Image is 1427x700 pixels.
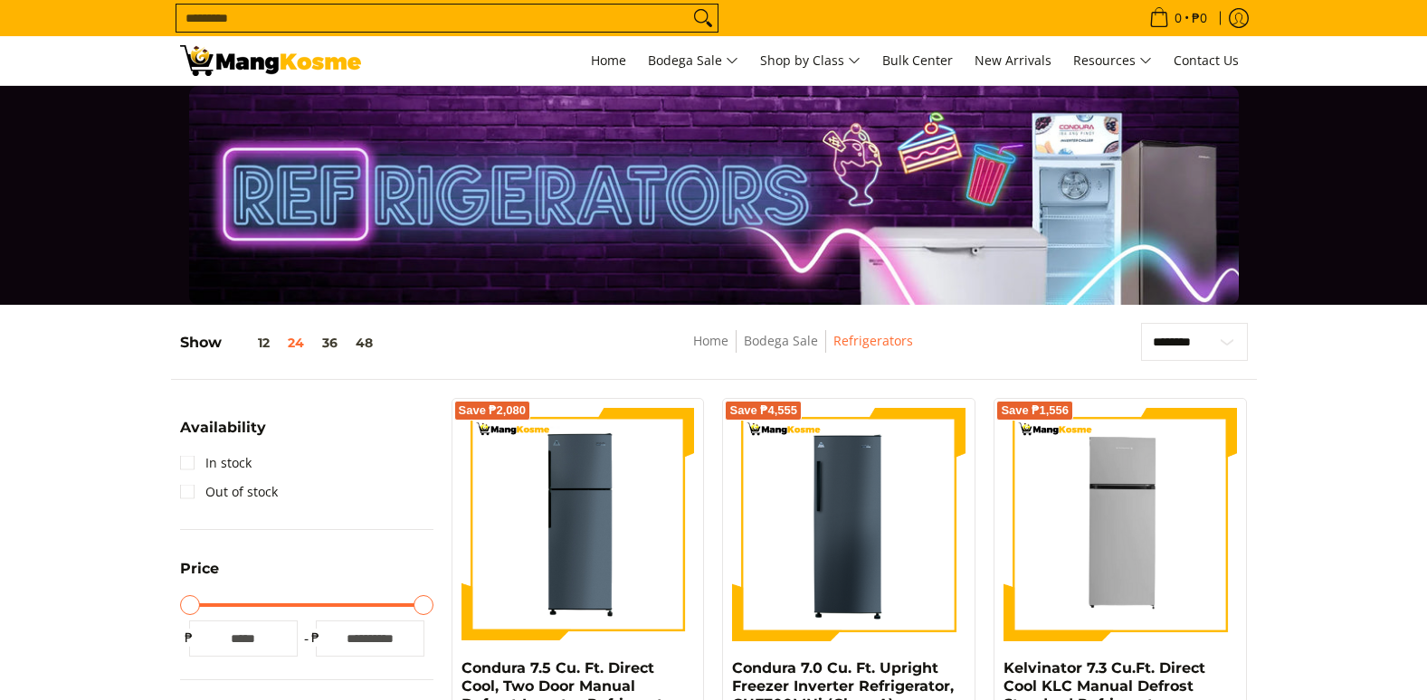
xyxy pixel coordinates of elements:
a: Home [582,36,635,85]
a: Out of stock [180,478,278,506]
span: Bodega Sale [648,50,738,72]
span: Resources [1073,50,1152,72]
a: Bodega Sale [639,36,747,85]
button: 24 [279,336,313,350]
span: Shop by Class [760,50,861,72]
span: Price [180,562,219,576]
a: Home [693,332,728,349]
h5: Show [180,334,382,352]
span: ₱0 [1189,12,1210,24]
nav: Main Menu [379,36,1248,85]
button: 36 [313,336,347,350]
nav: Breadcrumbs [561,330,1045,371]
a: Bulk Center [873,36,962,85]
span: • [1144,8,1213,28]
img: Bodega Sale Refrigerator l Mang Kosme: Home Appliances Warehouse Sale [180,45,361,76]
summary: Open [180,562,219,590]
a: Bodega Sale [744,332,818,349]
span: Contact Us [1174,52,1239,69]
a: In stock [180,449,252,478]
span: Save ₱1,556 [1001,405,1069,416]
summary: Open [180,421,266,449]
img: Kelvinator 7.3 Cu.Ft. Direct Cool KLC Manual Defrost Standard Refrigerator (Silver) (Class A) [1004,408,1237,641]
span: Availability [180,421,266,435]
img: condura-direct-cool-7.5-cubic-feet-2-door-manual-defrost-inverter-ref-iron-gray-full-view-mang-kosme [461,408,695,641]
button: 48 [347,336,382,350]
a: New Arrivals [966,36,1061,85]
span: Save ₱4,555 [729,405,797,416]
a: Refrigerators [833,332,913,349]
a: Shop by Class [751,36,870,85]
img: Condura 7.0 Cu. Ft. Upright Freezer Inverter Refrigerator, CUF700MNi (Class A) [732,408,966,641]
button: Search [689,5,718,32]
span: Save ₱2,080 [459,405,527,416]
button: 12 [222,336,279,350]
span: ₱ [307,629,325,647]
span: Bulk Center [882,52,953,69]
span: New Arrivals [975,52,1051,69]
span: 0 [1172,12,1184,24]
span: Home [591,52,626,69]
a: Resources [1064,36,1161,85]
span: ₱ [180,629,198,647]
a: Contact Us [1165,36,1248,85]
